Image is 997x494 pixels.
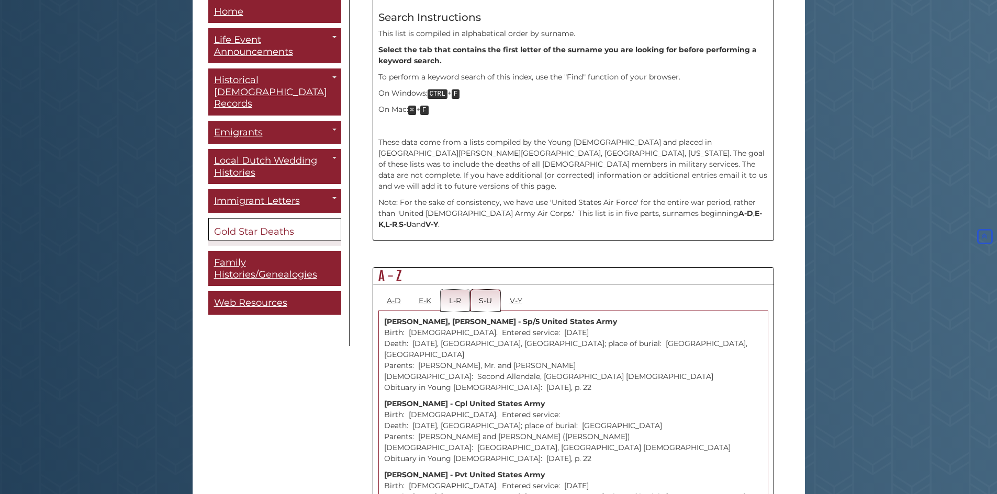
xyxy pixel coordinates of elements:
span: Web Resources [214,297,287,309]
kbd: F [452,89,460,99]
a: Back to Top [975,232,994,242]
a: A-D [378,290,409,311]
strong: [PERSON_NAME], [PERSON_NAME] - Sp/5 United States Army [384,317,617,326]
a: Web Resources [208,292,341,315]
kbd: CTRL [428,89,447,99]
p: On Mac: + [378,104,768,116]
span: Life Event Announcements [214,35,293,58]
strong: V-Y [425,220,438,229]
span: Gold Star Deaths [214,226,294,237]
a: Historical [DEMOGRAPHIC_DATA] Records [208,69,341,116]
a: Immigrant Letters [208,190,341,213]
p: These data come from a lists compiled by the Young [DEMOGRAPHIC_DATA] and placed in [GEOGRAPHIC_D... [378,137,768,192]
p: On Windows: + [378,88,768,99]
span: Family Histories/Genealogies [214,257,317,281]
p: This list is compiled in alphabetical order by surname. [378,28,768,39]
h2: A - Z [373,268,774,284]
strong: L-R [385,220,397,229]
a: V-Y [501,290,531,311]
span: Historical [DEMOGRAPHIC_DATA] Records [214,75,327,110]
a: Local Dutch Wedding Histories [208,150,341,185]
h4: Search Instructions [378,12,768,23]
a: Family Histories/Genealogies [208,251,341,286]
a: S-U [471,290,500,311]
kbd: F [420,106,429,115]
p: Birth: [DEMOGRAPHIC_DATA]. Entered service: [DATE] Death: [DATE], [GEOGRAPHIC_DATA], [GEOGRAPHIC_... [384,316,763,393]
strong: [PERSON_NAME] - Cpl United States Army [384,399,545,408]
p: Note: For the sake of consistency, we have use 'United States Air Force' for the entire war perio... [378,197,768,230]
a: Gold Star Deaths [208,218,341,241]
strong: A-D [738,209,753,218]
span: Immigrant Letters [214,196,300,207]
a: E-K [410,290,440,311]
a: Life Event Announcements [208,29,341,64]
span: Emigrants [214,127,263,138]
strong: S-U [399,220,412,229]
a: L-R [441,290,469,311]
span: Home [214,6,243,17]
strong: [PERSON_NAME] - Pvt United States Army [384,470,545,479]
span: Local Dutch Wedding Histories [214,155,317,179]
strong: Select the tab that contains the first letter of the surname you are looking for before performin... [378,45,757,65]
p: To perform a keyword search of this index, use the "Find" function of your browser. [378,72,768,83]
p: Birth: [DEMOGRAPHIC_DATA]. Entered service: Death: [DATE], [GEOGRAPHIC_DATA]; place of burial: [G... [384,398,763,464]
kbd: ⌘ [408,106,417,115]
a: Emigrants [208,121,341,144]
